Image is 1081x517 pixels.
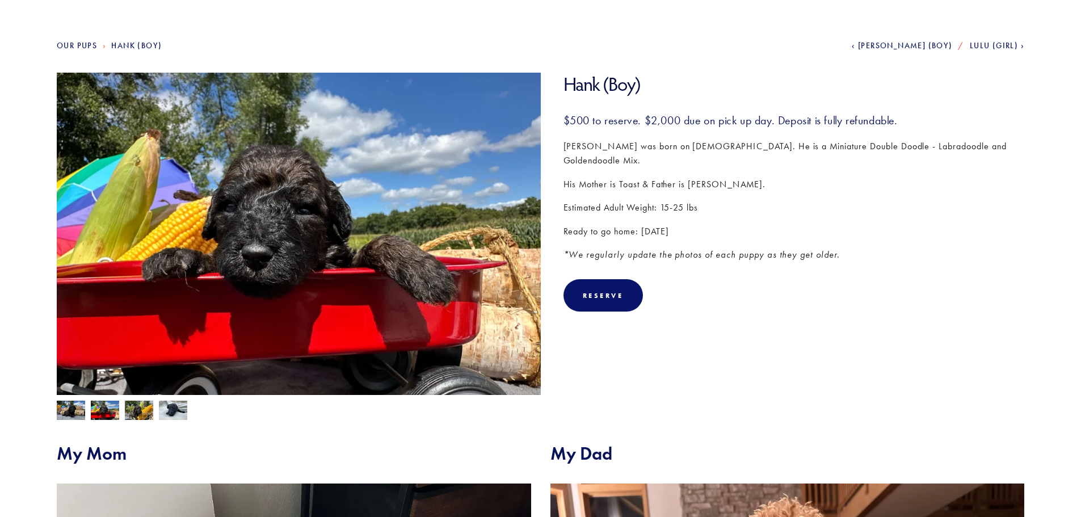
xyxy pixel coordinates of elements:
[970,41,1024,51] a: Lulu (Girl)
[57,41,97,51] a: Our Pups
[563,177,1025,192] p: His Mother is Toast & Father is [PERSON_NAME].
[970,41,1018,51] span: Lulu (Girl)
[563,113,1025,128] h3: $500 to reserve. $2,000 due on pick up day. Deposit is fully refundable.
[57,401,85,422] img: Hank 2.jpg
[858,41,953,51] span: [PERSON_NAME] (Boy)
[563,139,1025,168] p: [PERSON_NAME] was born on [DEMOGRAPHIC_DATA]. He is a Miniature Double Doodle - Labradoodle and G...
[111,41,162,51] a: Hank (Boy)
[57,443,531,464] h2: My Mom
[583,291,624,300] div: Reserve
[563,200,1025,215] p: Estimated Adult Weight: 15-25 lbs
[852,41,952,51] a: [PERSON_NAME] (Boy)
[159,401,187,422] img: Hank 1.jpg
[563,249,840,260] em: *We regularly update the photos of each puppy as they get older.
[550,443,1025,464] h2: My Dad
[91,401,119,422] img: Hank 3.jpg
[563,279,643,312] div: Reserve
[57,73,541,436] img: Hank 3.jpg
[563,224,1025,239] p: Ready to go home: [DATE]
[125,400,153,421] img: Hank 4.jpg
[563,73,1025,96] h1: Hank (Boy)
